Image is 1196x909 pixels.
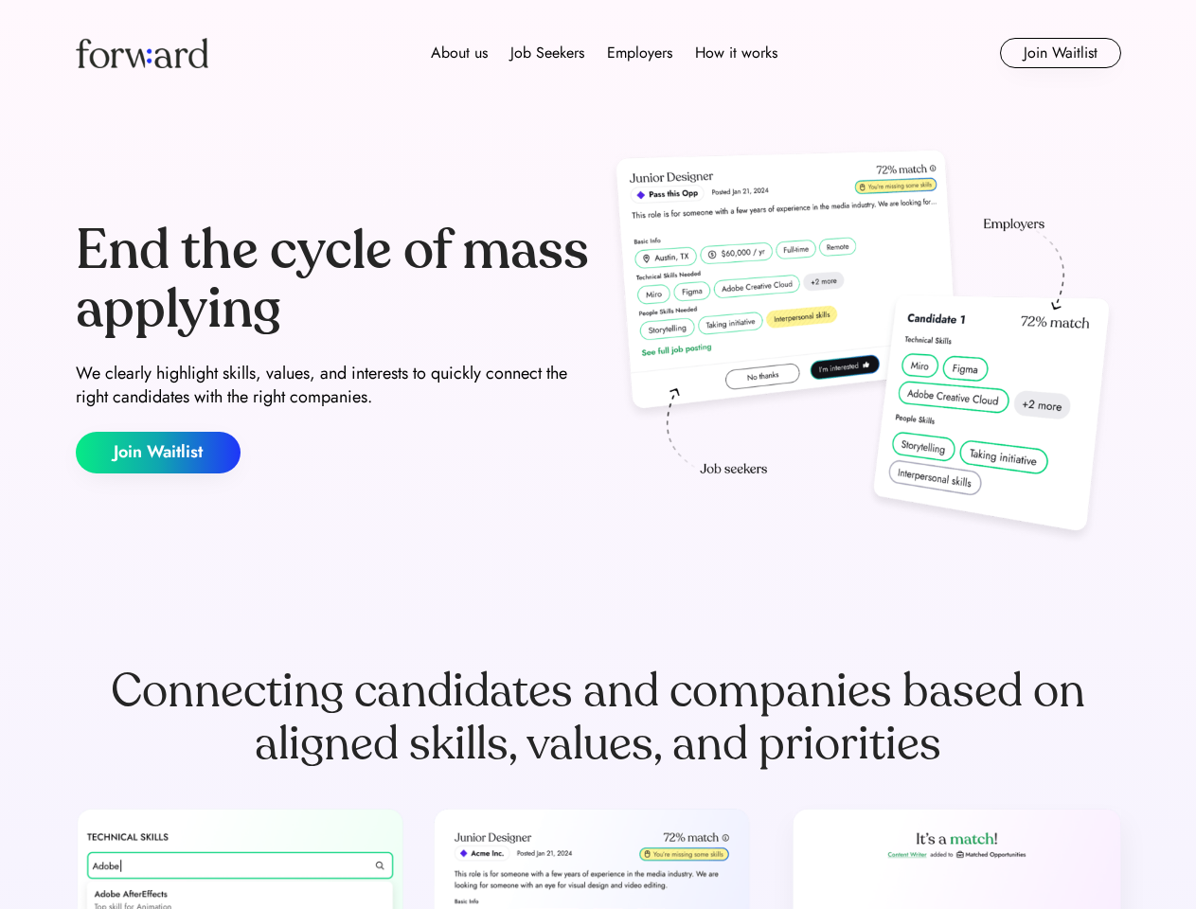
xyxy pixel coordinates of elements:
div: How it works [695,42,777,64]
div: About us [431,42,488,64]
div: Connecting candidates and companies based on aligned skills, values, and priorities [76,665,1121,771]
button: Join Waitlist [1000,38,1121,68]
img: Forward logo [76,38,208,68]
div: Employers [607,42,672,64]
div: End the cycle of mass applying [76,222,591,338]
div: Job Seekers [510,42,584,64]
button: Join Waitlist [76,432,241,473]
div: We clearly highlight skills, values, and interests to quickly connect the right candidates with t... [76,362,591,409]
img: hero-image.png [606,144,1121,551]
